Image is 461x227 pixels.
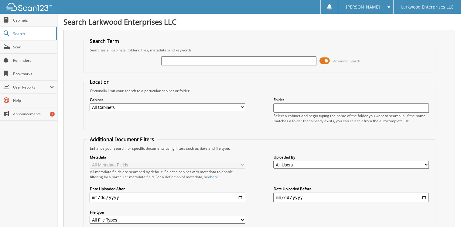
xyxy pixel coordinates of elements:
h1: Search Larkwood Enterprises LLC [63,17,455,27]
label: File type [90,210,245,215]
label: Date Uploaded Before [273,186,429,191]
label: Date Uploaded After [90,186,245,191]
legend: Additional Document Filters [87,136,157,143]
div: 5 [50,112,55,117]
span: User Reports [13,85,50,90]
label: Metadata [90,155,245,160]
div: Searches all cabinets, folders, files, metadata, and keywords [87,47,432,53]
div: Select a cabinet and begin typing the name of the folder you want to search in. If the name match... [273,113,429,124]
input: start [90,193,245,202]
label: Uploaded By [273,155,429,160]
label: Cabinet [90,97,245,102]
span: Help [13,98,54,103]
legend: Location [87,79,112,85]
span: Advanced Search [333,59,360,63]
span: Search [13,31,53,36]
iframe: Chat Widget [431,198,461,227]
img: scan123-logo-white.svg [6,3,52,11]
a: here [210,174,218,180]
div: Optionally limit your search to a particular cabinet or folder [87,88,432,93]
span: [PERSON_NAME] [346,5,380,9]
span: Scan [13,44,54,50]
input: end [273,193,429,202]
label: Folder [273,97,429,102]
span: Larkwood Enterprises LLC [401,5,453,9]
span: Bookmarks [13,71,54,76]
span: Announcements [13,111,54,117]
div: All metadata fields are searched by default. Select a cabinet with metadata to enable filtering b... [90,169,245,180]
span: Cabinets [13,18,54,23]
legend: Search Term [87,38,122,44]
span: Reminders [13,58,54,63]
div: Enhance your search for specific documents using filters such as date and file type. [87,146,432,151]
